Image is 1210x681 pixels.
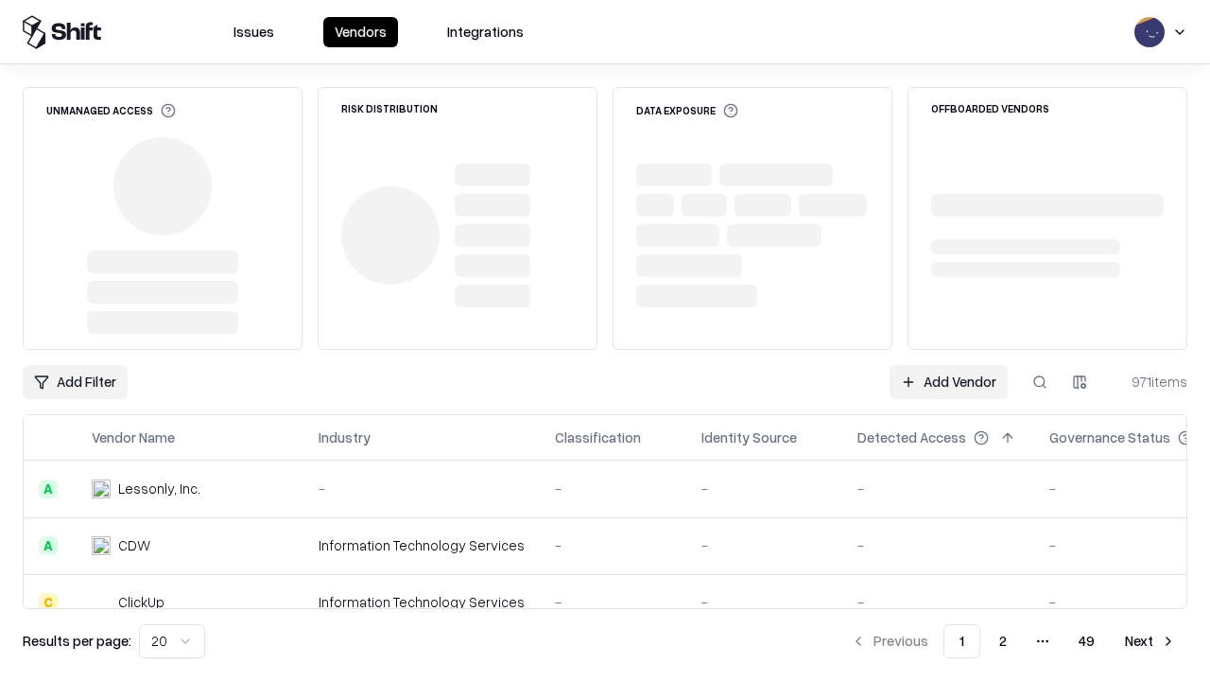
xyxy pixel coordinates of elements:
[118,479,200,498] div: Lessonly, Inc.
[46,103,176,118] div: Unmanaged Access
[943,624,980,658] button: 1
[118,592,164,612] div: ClickUp
[39,593,58,612] div: C
[857,479,1019,498] div: -
[555,535,671,555] div: -
[555,428,641,447] div: Classification
[436,17,535,47] button: Integrations
[319,535,525,555] div: Information Technology Services
[39,536,58,555] div: A
[39,480,58,498] div: A
[857,535,1019,555] div: -
[1114,624,1187,658] button: Next
[23,365,128,399] button: Add Filter
[319,479,525,498] div: -
[323,17,398,47] button: Vendors
[319,592,525,612] div: Information Technology Services
[701,592,827,612] div: -
[1049,428,1170,447] div: Governance Status
[118,535,150,555] div: CDW
[636,103,738,118] div: Data Exposure
[341,103,438,113] div: Risk Distribution
[23,631,131,651] p: Results per page:
[984,624,1022,658] button: 2
[555,479,671,498] div: -
[92,428,175,447] div: Vendor Name
[92,593,111,612] img: ClickUp
[931,103,1049,113] div: Offboarded Vendors
[890,365,1008,399] a: Add Vendor
[92,536,111,555] img: CDW
[92,480,111,498] img: Lessonly, Inc.
[701,479,827,498] div: -
[857,592,1019,612] div: -
[319,428,371,447] div: Industry
[222,17,285,47] button: Issues
[555,592,671,612] div: -
[701,535,827,555] div: -
[1063,624,1110,658] button: 49
[857,428,966,447] div: Detected Access
[1112,372,1187,392] div: 971 items
[839,624,1187,658] nav: pagination
[701,428,797,447] div: Identity Source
